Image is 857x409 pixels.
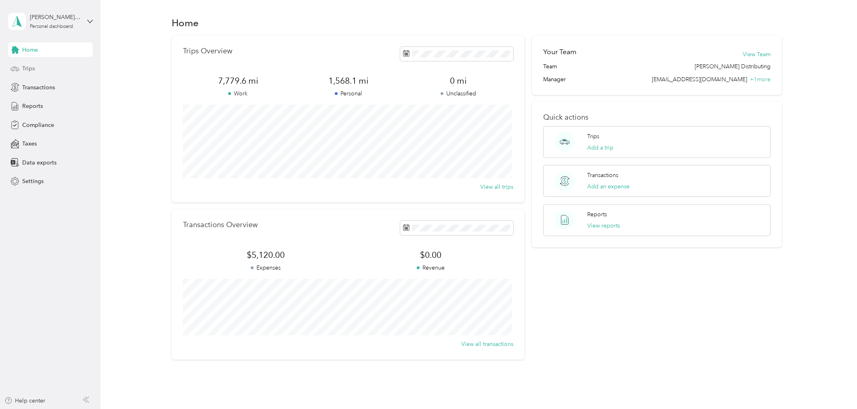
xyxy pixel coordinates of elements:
[743,50,771,59] button: View Team
[183,47,232,55] p: Trips Overview
[22,139,37,148] span: Taxes
[348,264,513,272] p: Revenue
[695,62,771,71] span: [PERSON_NAME] Distributing
[543,113,771,122] p: Quick actions
[183,89,293,98] p: Work
[183,249,348,261] span: $5,120.00
[22,46,38,54] span: Home
[543,75,566,84] span: Manager
[172,19,199,27] h1: Home
[183,264,348,272] p: Expenses
[22,102,43,110] span: Reports
[587,132,599,141] p: Trips
[587,182,630,191] button: Add an expense
[22,83,55,92] span: Transactions
[812,364,857,409] iframe: Everlance-gr Chat Button Frame
[652,76,747,83] span: [EMAIL_ADDRESS][DOMAIN_NAME]
[22,121,54,129] span: Compliance
[587,221,620,230] button: View reports
[348,249,513,261] span: $0.00
[30,24,73,29] div: Personal dashboard
[183,221,258,229] p: Transactions Overview
[293,75,403,86] span: 1,568.1 mi
[30,13,80,21] div: [PERSON_NAME] [PERSON_NAME]
[480,183,513,191] button: View all trips
[4,396,46,405] button: Help center
[587,171,618,179] p: Transactions
[22,177,44,186] span: Settings
[750,76,771,83] span: + 1 more
[403,89,514,98] p: Unclassified
[183,75,293,86] span: 7,779.6 mi
[461,340,513,348] button: View all transactions
[22,158,57,167] span: Data exports
[543,47,576,57] h2: Your Team
[403,75,514,86] span: 0 mi
[587,143,613,152] button: Add a trip
[293,89,403,98] p: Personal
[587,210,607,219] p: Reports
[22,64,35,73] span: Trips
[543,62,557,71] span: Team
